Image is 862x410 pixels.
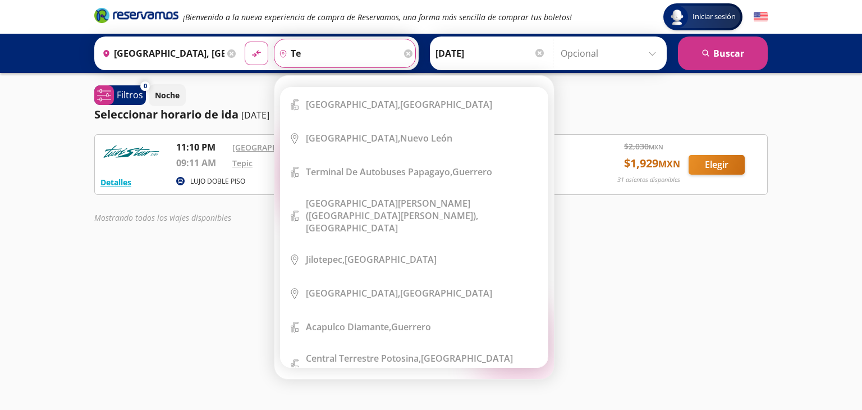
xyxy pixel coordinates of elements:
[678,37,768,70] button: Buscar
[624,140,663,152] span: $ 2,030
[241,108,269,122] p: [DATE]
[94,106,239,123] p: Seleccionar horario de ida
[306,321,431,333] div: Guerrero
[561,39,661,67] input: Opcional
[94,212,231,223] em: Mostrando todos los viajes disponibles
[306,98,400,111] b: [GEOGRAPHIC_DATA],
[306,197,539,234] div: [GEOGRAPHIC_DATA]
[232,142,312,153] a: [GEOGRAPHIC_DATA]
[306,352,421,365] b: Central Terrestre Potosina,
[306,166,452,178] b: Terminal de Autobuses Papagayo,
[306,132,452,144] div: Nuevo León
[183,12,572,22] em: ¡Bienvenido a la nueva experiencia de compra de Reservamos, una forma más sencilla de comprar tus...
[435,39,545,67] input: Elegir Fecha
[100,176,131,188] button: Detalles
[274,39,401,67] input: Buscar Destino
[306,321,391,333] b: Acapulco Diamante,
[94,85,146,105] button: 0Filtros
[306,253,437,266] div: [GEOGRAPHIC_DATA]
[144,81,147,91] span: 0
[176,140,227,154] p: 11:10 PM
[94,7,178,24] i: Brand Logo
[688,11,740,22] span: Iniciar sesión
[617,175,680,185] p: 31 asientos disponibles
[176,156,227,170] p: 09:11 AM
[306,166,492,178] div: Guerrero
[155,89,180,101] p: Noche
[100,140,162,163] img: RESERVAMOS
[306,287,492,299] div: [GEOGRAPHIC_DATA]
[689,155,745,175] button: Elegir
[306,132,400,144] b: [GEOGRAPHIC_DATA],
[306,287,400,299] b: [GEOGRAPHIC_DATA],
[190,176,245,186] p: LUJO DOBLE PISO
[754,10,768,24] button: English
[306,197,478,222] b: [GEOGRAPHIC_DATA][PERSON_NAME] ([GEOGRAPHIC_DATA][PERSON_NAME]),
[649,143,663,151] small: MXN
[306,98,492,111] div: [GEOGRAPHIC_DATA]
[658,158,680,170] small: MXN
[624,155,680,172] span: $ 1,929
[306,352,539,377] div: [GEOGRAPHIC_DATA][PERSON_NAME]
[232,158,253,168] a: Tepic
[98,39,224,67] input: Buscar Origen
[306,253,345,266] b: Jilotepec,
[117,88,143,102] p: Filtros
[149,84,186,106] button: Noche
[94,7,178,27] a: Brand Logo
